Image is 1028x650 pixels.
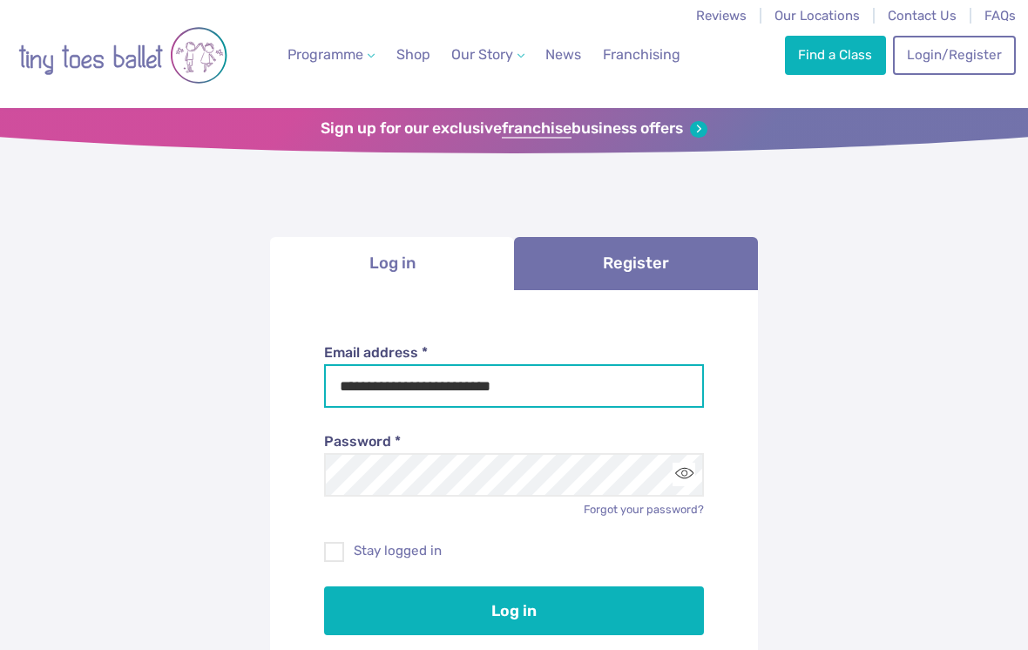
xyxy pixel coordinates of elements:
strong: franchise [502,119,571,139]
a: Franchising [596,37,687,72]
a: Forgot your password? [584,503,704,516]
label: Email address * [324,343,705,362]
button: Log in [324,586,705,635]
span: Programme [287,46,363,63]
a: Reviews [696,8,747,24]
a: FAQs [984,8,1016,24]
span: Shop [396,46,430,63]
a: Find a Class [785,36,886,74]
label: Password * [324,432,705,451]
a: Our Locations [774,8,860,24]
a: Login/Register [893,36,1015,74]
button: Toggle password visibility [673,463,696,486]
span: News [545,46,581,63]
img: tiny toes ballet [18,11,227,99]
a: Programme [281,37,382,72]
label: Stay logged in [324,542,705,560]
span: Franchising [603,46,680,63]
a: Contact Us [888,8,957,24]
a: Our Story [444,37,531,72]
span: Our Story [451,46,513,63]
a: News [538,37,588,72]
a: Shop [389,37,437,72]
a: Sign up for our exclusivefranchisebusiness offers [321,119,707,139]
a: Register [514,237,758,290]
